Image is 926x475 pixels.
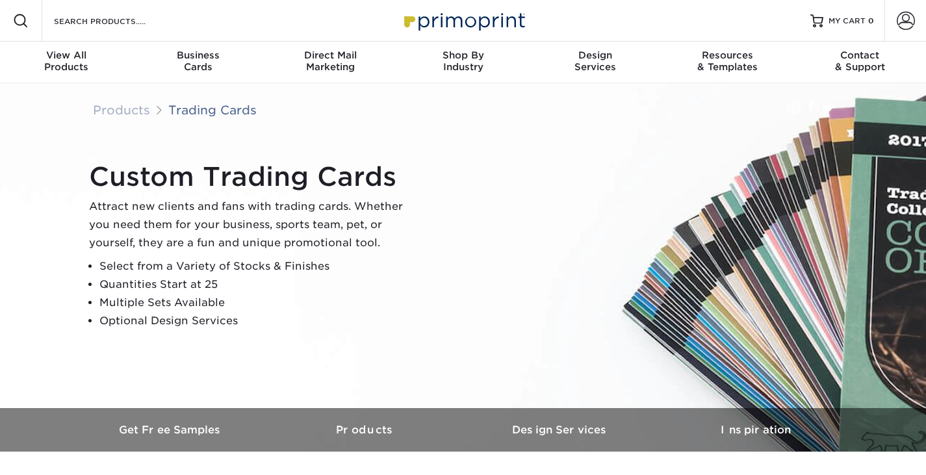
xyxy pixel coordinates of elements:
a: Resources& Templates [662,42,794,83]
span: Design [529,49,662,61]
span: MY CART [829,16,866,27]
a: DesignServices [529,42,662,83]
a: Products [268,408,463,452]
h3: Get Free Samples [73,424,268,436]
h3: Inspiration [658,424,853,436]
span: Contact [793,49,926,61]
a: Shop ByIndustry [397,42,530,83]
li: Select from a Variety of Stocks & Finishes [99,257,414,276]
a: BusinessCards [133,42,265,83]
a: Trading Cards [168,103,257,117]
span: Shop By [397,49,530,61]
li: Quantities Start at 25 [99,276,414,294]
a: Contact& Support [793,42,926,83]
span: Resources [662,49,794,61]
li: Optional Design Services [99,312,414,330]
div: Marketing [264,49,397,73]
li: Multiple Sets Available [99,294,414,312]
img: Primoprint [398,6,528,34]
h3: Products [268,424,463,436]
div: Industry [397,49,530,73]
span: 0 [868,16,874,25]
a: Design Services [463,408,658,452]
span: Direct Mail [264,49,397,61]
a: Get Free Samples [73,408,268,452]
input: SEARCH PRODUCTS..... [53,13,179,29]
a: Products [93,103,150,117]
a: Inspiration [658,408,853,452]
div: Services [529,49,662,73]
div: & Templates [662,49,794,73]
div: Cards [133,49,265,73]
span: Business [133,49,265,61]
a: Direct MailMarketing [264,42,397,83]
h1: Custom Trading Cards [89,161,414,192]
div: & Support [793,49,926,73]
p: Attract new clients and fans with trading cards. Whether you need them for your business, sports ... [89,198,414,252]
h3: Design Services [463,424,658,436]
